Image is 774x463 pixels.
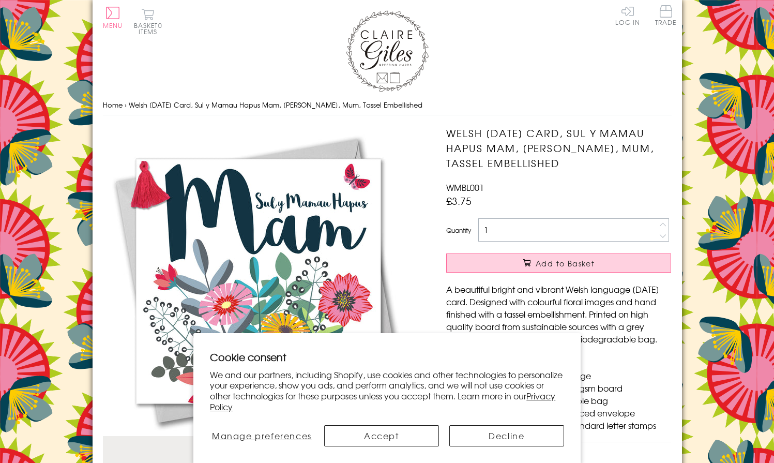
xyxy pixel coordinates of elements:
a: Privacy Policy [210,390,555,413]
a: Home [103,100,123,110]
label: Quantity [446,226,471,235]
h1: Welsh [DATE] Card, Sul y Mamau Hapus Mam, [PERSON_NAME], Mum, Tassel Embellished [446,126,671,170]
button: Menu [103,7,123,28]
img: Claire Giles Greetings Cards [346,10,429,92]
span: Welsh [DATE] Card, Sul y Mamau Hapus Mam, [PERSON_NAME], Mum, Tassel Embellished [129,100,422,110]
button: Decline [449,425,564,446]
nav: breadcrumbs [103,95,672,116]
h2: Cookie consent [210,350,564,364]
span: 0 items [139,21,162,36]
span: Menu [103,21,123,30]
p: We and our partners, including Shopify, use cookies and other technologies to personalize your ex... [210,369,564,412]
button: Accept [324,425,439,446]
button: Basket0 items [134,8,162,35]
button: Manage preferences [210,425,313,446]
p: A beautiful bright and vibrant Welsh language [DATE] card. Designed with colourful floral images ... [446,283,671,345]
a: Log In [615,5,640,25]
span: £3.75 [446,193,472,208]
a: Trade [655,5,677,27]
span: WMBL001 [446,181,484,193]
img: Welsh Mother's Day Card, Sul y Mamau Hapus Mam, Bouquet, Mum, Tassel Embellished [103,126,413,436]
span: Add to Basket [536,258,595,268]
button: Add to Basket [446,253,671,273]
span: Trade [655,5,677,25]
span: Manage preferences [212,429,312,442]
span: › [125,100,127,110]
